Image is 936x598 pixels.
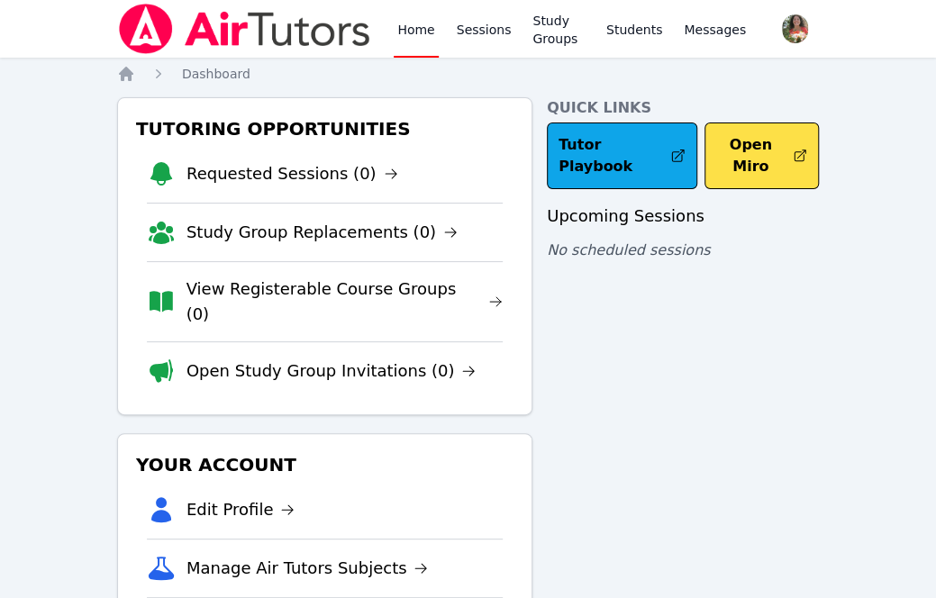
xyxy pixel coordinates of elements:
[132,448,517,481] h3: Your Account
[132,113,517,145] h3: Tutoring Opportunities
[186,358,477,384] a: Open Study Group Invitations (0)
[547,97,819,119] h4: Quick Links
[547,241,710,258] span: No scheduled sessions
[186,497,295,522] a: Edit Profile
[117,4,372,54] img: Air Tutors
[186,556,429,581] a: Manage Air Tutors Subjects
[117,65,819,83] nav: Breadcrumb
[186,220,458,245] a: Study Group Replacements (0)
[547,122,697,189] a: Tutor Playbook
[704,122,819,189] button: Open Miro
[186,161,398,186] a: Requested Sessions (0)
[547,204,819,229] h3: Upcoming Sessions
[182,65,250,83] a: Dashboard
[684,21,746,39] span: Messages
[182,67,250,81] span: Dashboard
[186,276,503,327] a: View Registerable Course Groups (0)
